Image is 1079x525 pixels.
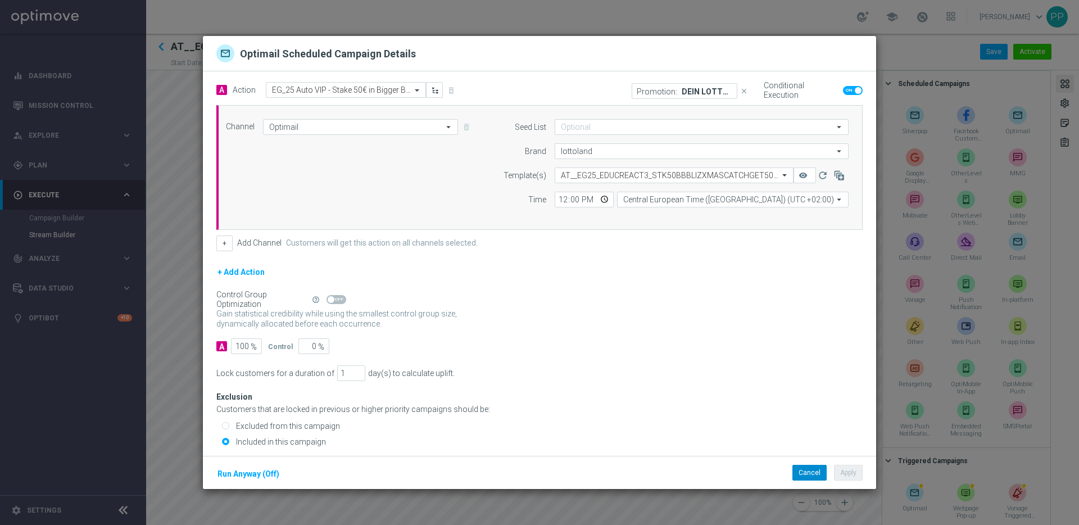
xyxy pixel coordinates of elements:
div: Lock customers for a duration of [216,369,334,378]
input: Optional [555,119,849,135]
button: Run Anyway (Off) [216,467,280,481]
label: Template(s) [504,171,546,180]
div: Customers that are locked in previous or higher priority campaigns should be: [216,405,863,414]
div: A [216,341,227,351]
label: Action [233,85,256,95]
span: A [216,85,227,95]
label: Conditional Execution [764,81,838,100]
button: + Add Action [216,265,266,279]
button: close [737,83,752,99]
i: arrow_drop_down [834,192,845,207]
i: arrow_drop_down [834,120,845,134]
input: Select [555,143,849,159]
label: Excluded from this campaign [233,421,340,431]
ng-select: AT__EG25_EDUCREACT3_STK50BBBLIZXMASCATCHGET50SHARE__VIP_EMA_TAC_LT [555,168,794,183]
button: Cancel [792,465,827,481]
input: Select time zone [617,192,849,207]
label: Seed List [515,123,546,132]
button: refresh [816,168,832,183]
div: Control [268,341,293,351]
button: + [216,236,233,251]
label: Add Channel [237,238,282,248]
button: remove_red_eye [794,168,816,183]
label: Brand [525,147,546,156]
label: Time [528,195,546,205]
i: arrow_drop_down [834,144,845,159]
label: Customers will get this action on all channels selected. [286,238,478,248]
button: help_outline [311,293,327,306]
span: % [251,342,257,352]
button: Apply [834,465,863,481]
ng-select: EG_25 Auto VIP - Stake 50€ in Bigger Bass Blizzard Christmas Catch, get 1/50 EG share free [266,82,426,98]
label: Channel [226,122,255,132]
div: DEIN LOTTO-GUTSCHEIN [632,83,752,99]
i: close [740,87,748,95]
span: % [318,342,324,352]
h2: Optimail Scheduled Campaign Details [240,47,416,62]
i: remove_red_eye [799,171,808,180]
p: Promotion: [637,87,677,96]
i: refresh [817,170,828,181]
label: Included in this campaign [233,437,326,447]
input: Select channel [263,119,458,135]
i: arrow_drop_down [443,120,455,134]
i: help_outline [312,296,320,304]
div: Control Group Optimization [216,290,311,309]
p: DEIN LOTTO-GUTSCHEIN [682,87,732,96]
div: Exclusion [216,392,291,402]
div: day(s) to calculate uplift. [368,369,455,378]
